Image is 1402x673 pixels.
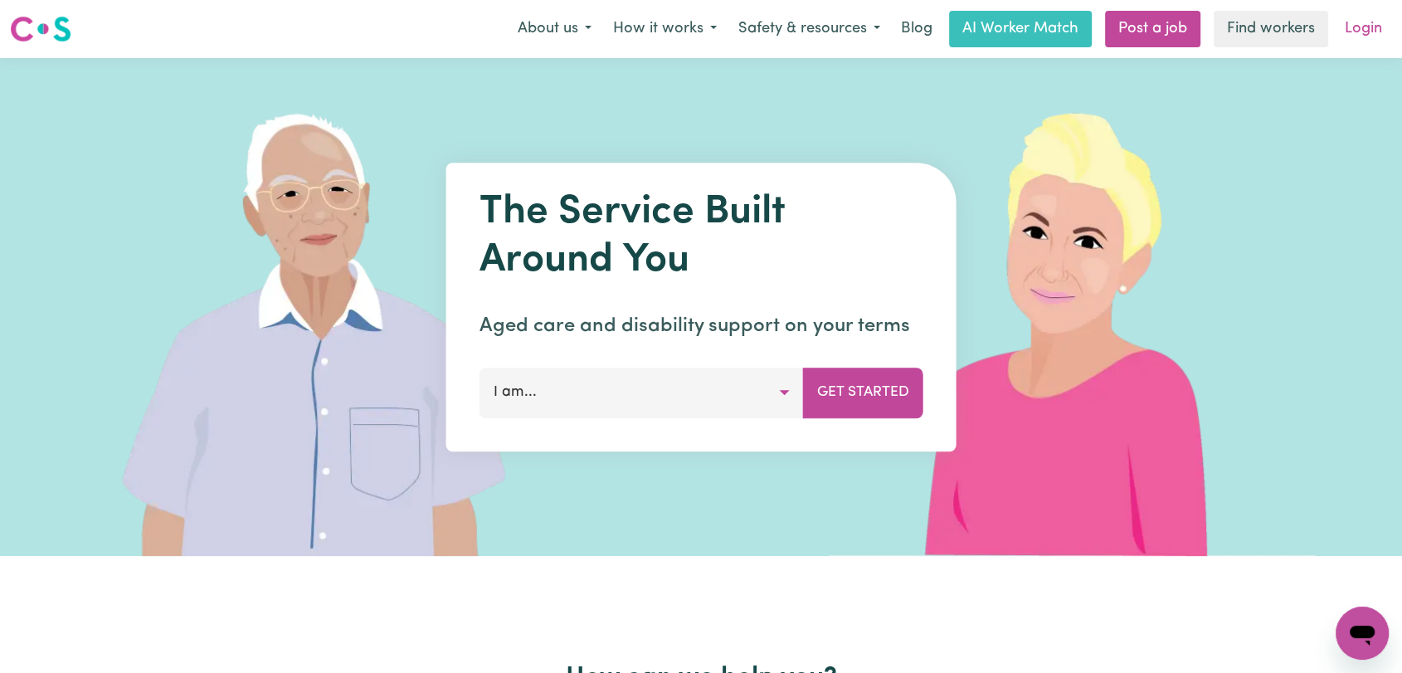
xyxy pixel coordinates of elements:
button: How it works [602,12,728,46]
button: Safety & resources [728,12,891,46]
a: Blog [891,11,942,47]
iframe: Button to launch messaging window [1336,607,1389,660]
a: Post a job [1105,11,1200,47]
a: Login [1335,11,1392,47]
a: Careseekers logo [10,10,71,48]
button: I am... [480,368,804,417]
h1: The Service Built Around You [480,189,923,285]
img: Careseekers logo [10,14,71,44]
p: Aged care and disability support on your terms [480,311,923,341]
a: Find workers [1214,11,1328,47]
a: AI Worker Match [949,11,1092,47]
button: Get Started [803,368,923,417]
button: About us [507,12,602,46]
